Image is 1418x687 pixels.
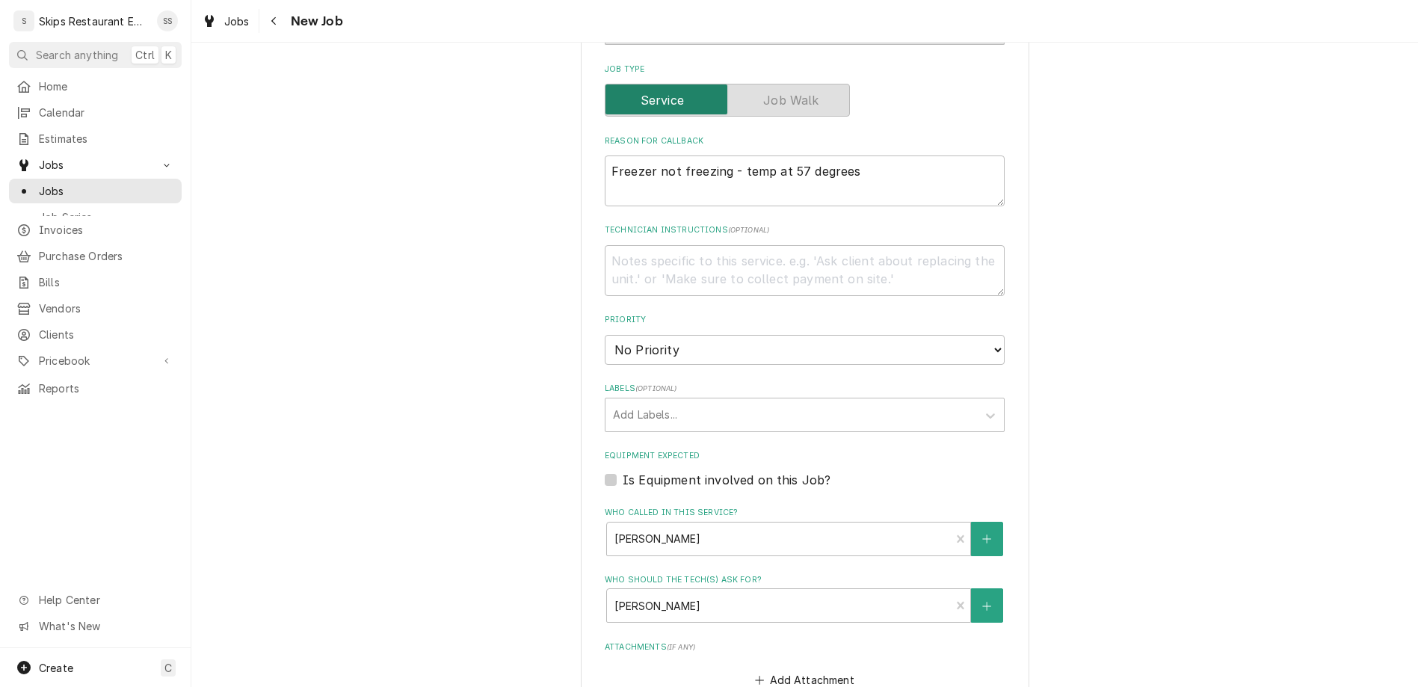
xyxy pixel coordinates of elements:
button: Navigate back [262,9,286,33]
a: Calendar [9,100,182,125]
a: Jobs [196,9,256,34]
span: Invoices [39,222,174,238]
div: Shan Skipper's Avatar [157,10,178,31]
span: Calendar [39,105,174,120]
span: C [164,660,172,676]
textarea: Freezer not freezing - temp at 57 degrees [605,155,1005,206]
span: New Job [286,11,343,31]
svg: Create New Contact [982,601,991,611]
span: Home [39,78,174,94]
a: Vendors [9,296,182,321]
label: Who should the tech(s) ask for? [605,574,1005,586]
a: Home [9,74,182,99]
span: Jobs [39,183,174,199]
span: ( if any ) [667,643,695,651]
div: Job Type [605,64,1005,117]
label: Reason For Callback [605,135,1005,147]
span: ( optional ) [635,384,677,392]
span: Estimates [39,131,174,147]
a: Jobs [9,179,182,203]
label: Job Type [605,64,1005,76]
span: Reports [39,381,174,396]
a: Go to What's New [9,614,182,638]
label: Priority [605,314,1005,326]
span: What's New [39,618,173,634]
span: Jobs [39,157,152,173]
span: Create [39,662,73,674]
div: S [13,10,34,31]
button: Create New Contact [971,522,1002,556]
a: Purchase Orders [9,244,182,268]
div: SS [157,10,178,31]
div: Priority [605,314,1005,364]
span: Vendors [39,301,174,316]
a: Reports [9,376,182,401]
a: Go to Jobs [9,153,182,177]
button: Create New Contact [971,588,1002,623]
button: Search anythingCtrlK [9,42,182,68]
span: Purchase Orders [39,248,174,264]
div: Who called in this service? [605,507,1005,555]
a: Estimates [9,126,182,151]
label: Equipment Expected [605,450,1005,462]
a: Go to Help Center [9,588,182,612]
span: ( optional ) [728,226,770,234]
div: Reason For Callback [605,135,1005,206]
label: Is Equipment involved on this Job? [623,471,830,489]
label: Labels [605,383,1005,395]
span: Help Center [39,592,173,608]
span: Clients [39,327,174,342]
a: Job Series [9,205,182,229]
span: Bills [39,274,174,290]
span: Jobs [224,13,250,29]
a: Go to Pricebook [9,348,182,373]
span: Job Series [39,209,174,225]
div: Service [605,84,1005,117]
div: Who should the tech(s) ask for? [605,574,1005,623]
span: K [165,47,172,63]
div: Equipment Expected [605,450,1005,488]
svg: Create New Contact [982,534,991,544]
a: Bills [9,270,182,295]
span: Pricebook [39,353,152,369]
span: Ctrl [135,47,155,63]
label: Attachments [605,641,1005,653]
label: Who called in this service? [605,507,1005,519]
div: Labels [605,383,1005,431]
div: Skips Restaurant Equipment [39,13,149,29]
span: Search anything [36,47,118,63]
a: Clients [9,322,182,347]
label: Technician Instructions [605,224,1005,236]
a: Invoices [9,218,182,242]
div: Technician Instructions [605,224,1005,295]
